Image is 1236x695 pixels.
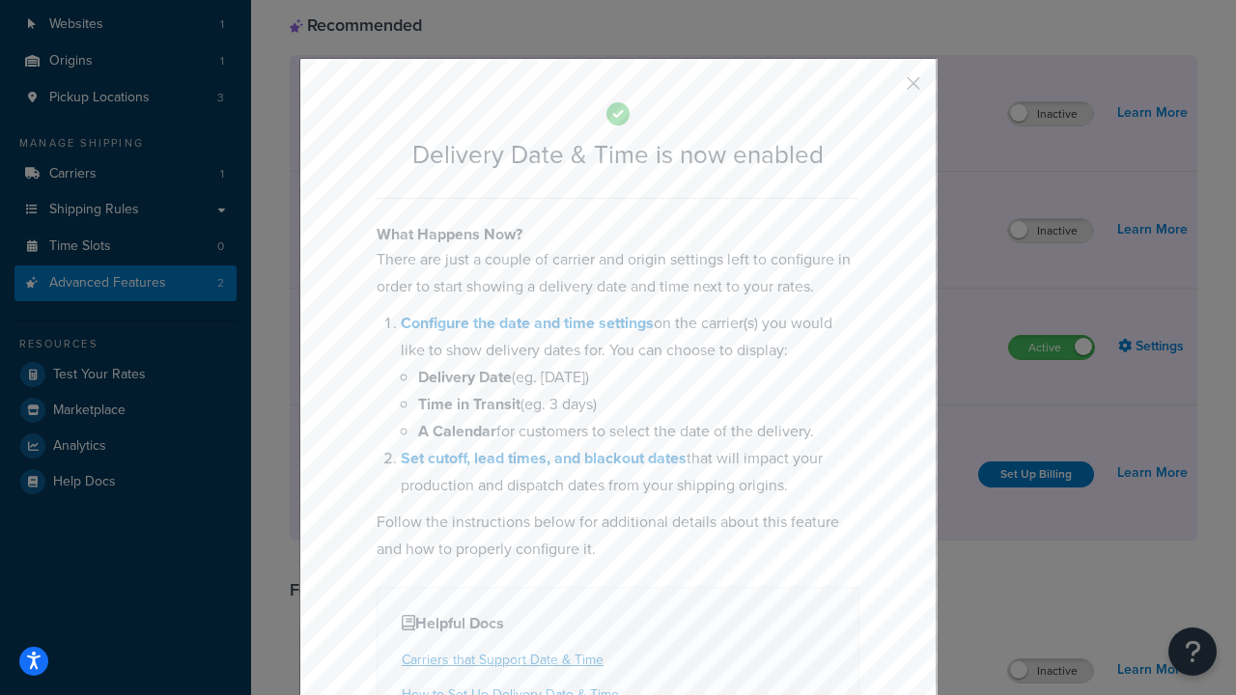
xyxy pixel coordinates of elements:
p: There are just a couple of carrier and origin settings left to configure in order to start showin... [377,246,859,300]
a: Set cutoff, lead times, and blackout dates [401,447,687,469]
a: Configure the date and time settings [401,312,654,334]
h2: Delivery Date & Time is now enabled [377,141,859,169]
a: Carriers that Support Date & Time [402,650,604,670]
b: Time in Transit [418,393,520,415]
p: Follow the instructions below for additional details about this feature and how to properly confi... [377,509,859,563]
b: A Calendar [418,420,496,442]
h4: Helpful Docs [402,612,834,635]
li: for customers to select the date of the delivery. [418,418,859,445]
li: (eg. 3 days) [418,391,859,418]
li: (eg. [DATE]) [418,364,859,391]
li: on the carrier(s) you would like to show delivery dates for. You can choose to display: [401,310,859,445]
li: that will impact your production and dispatch dates from your shipping origins. [401,445,859,499]
h4: What Happens Now? [377,223,859,246]
b: Delivery Date [418,366,512,388]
